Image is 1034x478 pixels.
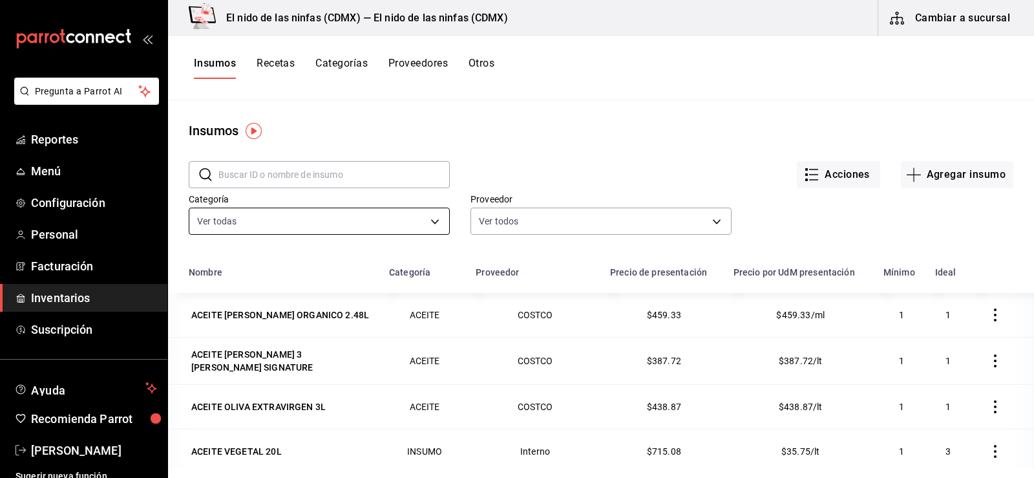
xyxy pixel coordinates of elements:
[189,267,222,277] div: Nombre
[191,348,371,374] div: ACEITE [PERSON_NAME] 3 [PERSON_NAME] SIGNATURE
[31,289,157,307] span: Inventarios
[935,267,956,277] div: Ideal
[781,446,819,457] span: $35.75/lt
[945,356,951,366] span: 1
[779,402,823,412] span: $438.87/lt
[797,161,880,188] button: Acciones
[197,215,237,228] span: Ver todas
[468,293,602,337] td: COSTCO
[899,310,904,320] span: 1
[945,402,951,412] span: 1
[191,309,369,321] div: ACEITE [PERSON_NAME] ORGANICO 2.48L
[899,356,904,366] span: 1
[776,310,825,320] span: $459.33/ml
[468,384,602,429] td: COSTCO
[31,226,157,243] span: Personal
[31,442,157,459] span: [PERSON_NAME]
[381,337,468,384] td: ACEITE
[468,337,602,384] td: COSTCO
[647,446,681,457] span: $715.08
[14,78,159,105] button: Pregunta a Parrot AI
[194,57,494,79] div: navigation tabs
[191,400,326,413] div: ACEITE OLIVA EXTRAVIRGEN 3L
[31,380,140,396] span: Ayuda
[883,267,915,277] div: Mínimo
[381,429,468,473] td: INSUMO
[945,310,951,320] span: 1
[216,10,508,26] h3: El nido de las ninfas (CDMX) — El nido de las ninfas (CDMX)
[733,267,855,277] div: Precio por UdM presentación
[945,446,951,457] span: 3
[35,85,139,98] span: Pregunta a Parrot AI
[899,446,904,457] span: 1
[388,57,448,79] button: Proveedores
[194,57,236,79] button: Insumos
[470,195,732,204] label: Proveedor
[31,131,157,148] span: Reportes
[189,195,450,204] label: Categoría
[647,402,681,412] span: $438.87
[31,321,157,338] span: Suscripción
[469,57,494,79] button: Otros
[315,57,368,79] button: Categorías
[468,429,602,473] td: Interno
[31,194,157,212] span: Configuración
[779,356,823,366] span: $387.72/lt
[9,94,159,107] a: Pregunta a Parrot AI
[647,310,681,320] span: $459.33
[246,123,262,139] img: Tooltip marker
[901,161,1013,188] button: Agregar insumo
[31,162,157,180] span: Menú
[142,34,153,44] button: open_drawer_menu
[31,257,157,275] span: Facturación
[899,402,904,412] span: 1
[610,267,707,277] div: Precio de presentación
[389,267,430,277] div: Categoría
[381,384,468,429] td: ACEITE
[191,445,282,458] div: ACEITE VEGETAL 20L
[381,293,468,337] td: ACEITE
[189,121,238,140] div: Insumos
[218,162,450,188] input: Buscar ID o nombre de insumo
[257,57,295,79] button: Recetas
[647,356,681,366] span: $387.72
[479,215,518,228] span: Ver todos
[31,410,157,428] span: Recomienda Parrot
[476,267,519,277] div: Proveedor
